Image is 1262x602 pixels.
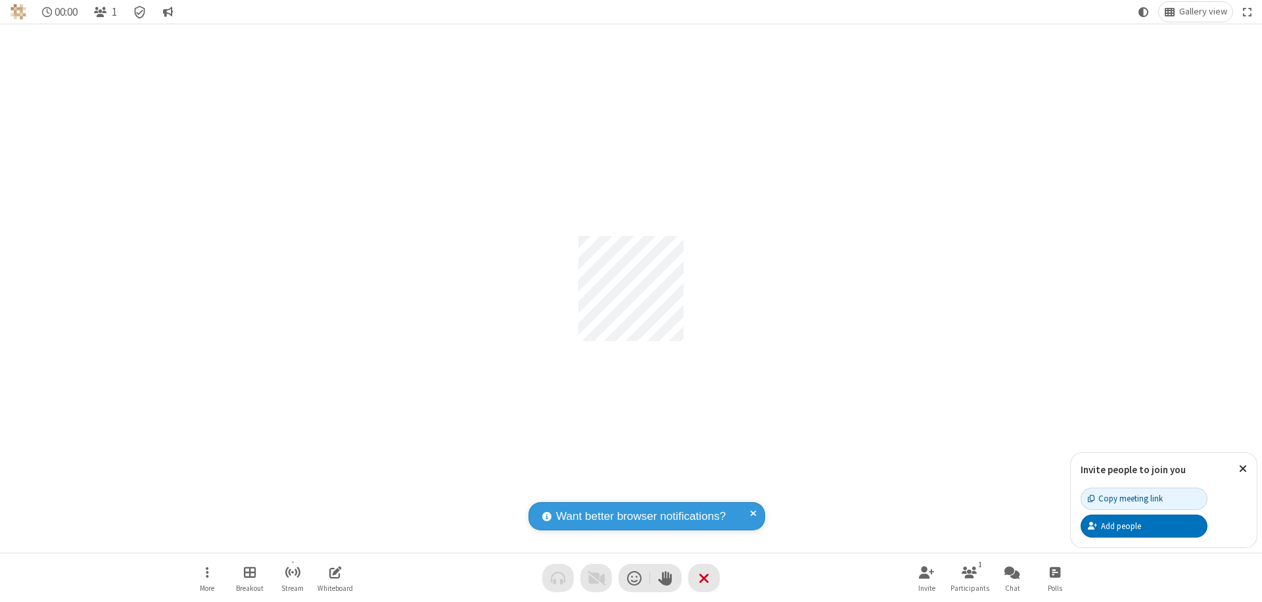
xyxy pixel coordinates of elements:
[236,584,264,592] span: Breakout
[1035,559,1075,597] button: Open poll
[556,508,726,525] span: Want better browser notifications?
[1081,463,1186,476] label: Invite people to join you
[37,2,83,22] div: Timer
[950,559,989,597] button: Open participant list
[200,584,214,592] span: More
[281,584,304,592] span: Stream
[950,584,989,592] span: Participants
[88,2,122,22] button: Open participant list
[1081,488,1207,510] button: Copy meeting link
[993,559,1032,597] button: Open chat
[1229,453,1257,485] button: Close popover
[157,2,178,22] button: Conversation
[1159,2,1232,22] button: Change layout
[128,2,152,22] div: Meeting details Encryption enabled
[1088,492,1163,505] div: Copy meeting link
[1133,2,1154,22] button: Using system theme
[273,559,312,597] button: Start streaming
[11,4,26,20] img: QA Selenium DO NOT DELETE OR CHANGE
[317,584,353,592] span: Whiteboard
[1238,2,1257,22] button: Fullscreen
[580,564,612,592] button: Video
[1081,515,1207,537] button: Add people
[688,564,720,592] button: End or leave meeting
[55,6,78,18] span: 00:00
[907,559,947,597] button: Invite participants (⌘+Shift+I)
[975,559,986,570] div: 1
[918,584,935,592] span: Invite
[187,559,227,597] button: Open menu
[230,559,269,597] button: Manage Breakout Rooms
[542,564,574,592] button: Audio problem - check your Internet connection or call by phone
[1179,7,1227,17] span: Gallery view
[315,559,355,597] button: Open shared whiteboard
[112,6,117,18] span: 1
[1048,584,1062,592] span: Polls
[1005,584,1020,592] span: Chat
[650,564,682,592] button: Raise hand
[619,564,650,592] button: Send a reaction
